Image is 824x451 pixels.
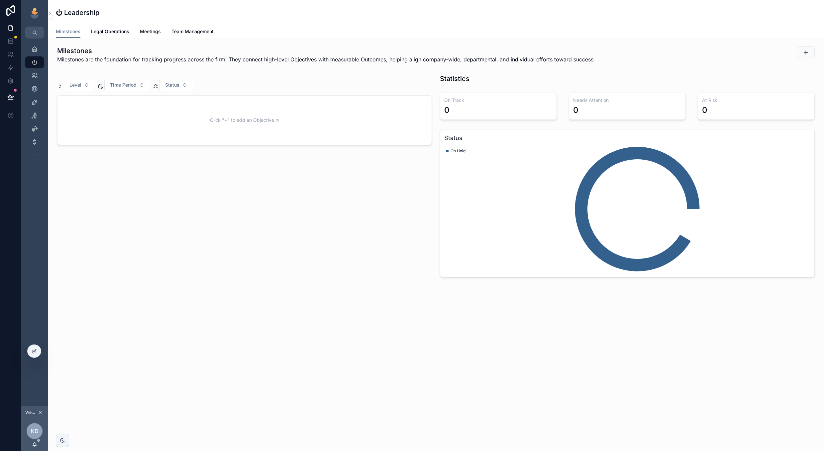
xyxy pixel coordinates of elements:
[91,28,129,35] span: Legal Operations
[64,79,95,91] button: Select Button
[573,105,578,115] div: 0
[69,82,81,88] span: Level
[56,8,99,17] h1: ⏻ Leadership
[110,82,137,88] span: Time Period
[57,55,595,63] span: Milestones are the foundation for tracking progress across the firm. They connect high-level Obje...
[104,79,150,91] button: Select Button
[210,117,279,123] span: Click "+" to add an Objective ↗
[444,97,553,104] h3: On Track
[171,28,214,35] span: Team Management
[444,105,450,115] div: 0
[140,28,161,35] span: Meetings
[159,79,193,91] button: Select Button
[21,38,48,169] div: scrollable content
[702,97,810,104] h3: At Risk
[56,28,80,35] span: Milestones
[29,8,40,19] img: App logo
[573,97,681,104] h3: Needs Attention
[56,26,80,38] a: Milestones
[31,427,39,435] span: KD
[140,26,161,39] a: Meetings
[444,133,810,143] h3: Status
[57,46,595,55] h1: Milestones
[91,26,129,39] a: Legal Operations
[440,74,469,83] h1: Statistics
[451,148,465,154] span: On Hold
[444,145,810,273] div: chart
[25,410,37,415] span: Viewing as [PERSON_NAME]
[171,26,214,39] a: Team Management
[702,105,707,115] div: 0
[165,82,179,88] span: Status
